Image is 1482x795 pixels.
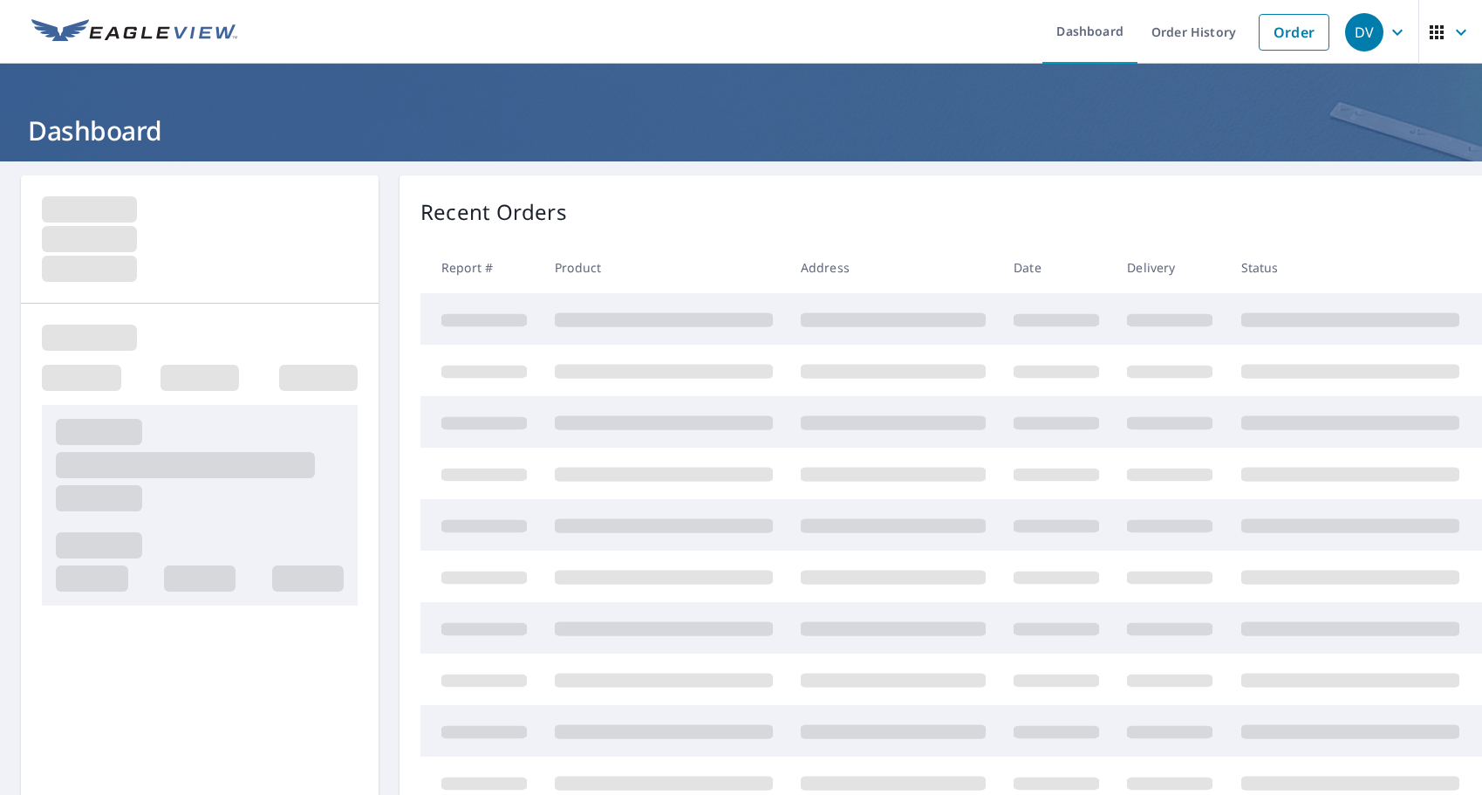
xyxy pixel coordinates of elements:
[1259,14,1329,51] a: Order
[1227,242,1473,293] th: Status
[420,242,541,293] th: Report #
[1345,13,1383,51] div: DV
[541,242,787,293] th: Product
[787,242,1000,293] th: Address
[1000,242,1113,293] th: Date
[31,19,237,45] img: EV Logo
[21,113,1461,148] h1: Dashboard
[1113,242,1226,293] th: Delivery
[420,196,567,228] p: Recent Orders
